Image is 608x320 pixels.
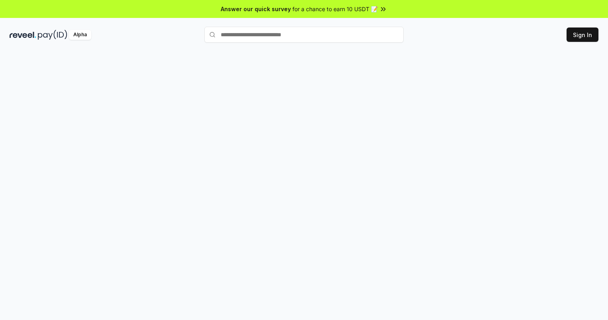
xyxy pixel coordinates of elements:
span: Answer our quick survey [221,5,291,13]
img: reveel_dark [10,30,36,40]
span: for a chance to earn 10 USDT 📝 [292,5,378,13]
img: pay_id [38,30,67,40]
div: Alpha [69,30,91,40]
button: Sign In [567,27,598,42]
